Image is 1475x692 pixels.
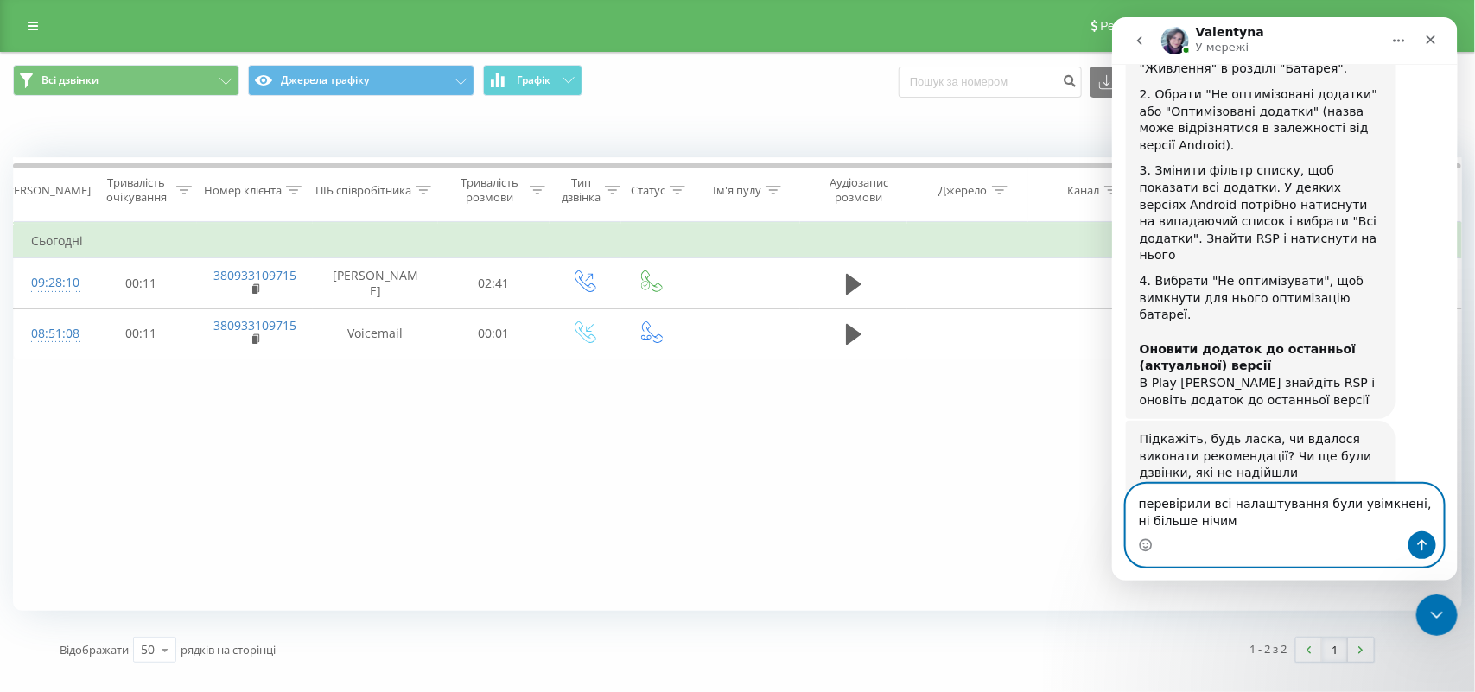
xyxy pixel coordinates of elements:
[1112,17,1458,581] iframe: Intercom live chat
[41,73,99,87] span: Всі дзвінки
[85,258,196,308] td: 00:11
[214,267,297,283] a: 380933109715
[562,175,601,205] div: Тип дзвінка
[85,308,196,359] td: 00:11
[100,175,172,205] div: Тривалість очікування
[3,183,91,198] div: [PERSON_NAME]
[248,65,474,96] button: Джерела трафіку
[1101,19,1228,33] span: Реферальна програма
[1090,67,1184,98] button: Експорт
[517,74,550,86] span: Графік
[454,175,525,205] div: Тривалість розмови
[1416,594,1458,636] iframe: Intercom live chat
[31,266,67,300] div: 09:28:10
[1068,183,1100,198] div: Канал
[313,258,438,308] td: [PERSON_NAME]
[1250,640,1287,657] div: 1 - 2 з 2
[313,308,438,359] td: Voicemail
[31,317,67,351] div: 08:51:08
[713,183,761,198] div: Ім'я пулу
[483,65,582,96] button: Графік
[14,224,1462,258] td: Сьогодні
[60,642,129,657] span: Відображати
[141,641,155,658] div: 50
[214,317,297,333] a: 380933109715
[438,308,550,359] td: 00:01
[631,183,665,198] div: Статус
[204,183,282,198] div: Номер клієнта
[438,258,550,308] td: 02:41
[816,175,903,205] div: Аудіозапис розмови
[899,67,1082,98] input: Пошук за номером
[939,183,988,198] div: Джерело
[315,183,411,198] div: ПІБ співробітника
[1322,638,1348,662] a: 1
[181,642,276,657] span: рядків на сторінці
[13,65,239,96] button: Всі дзвінки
